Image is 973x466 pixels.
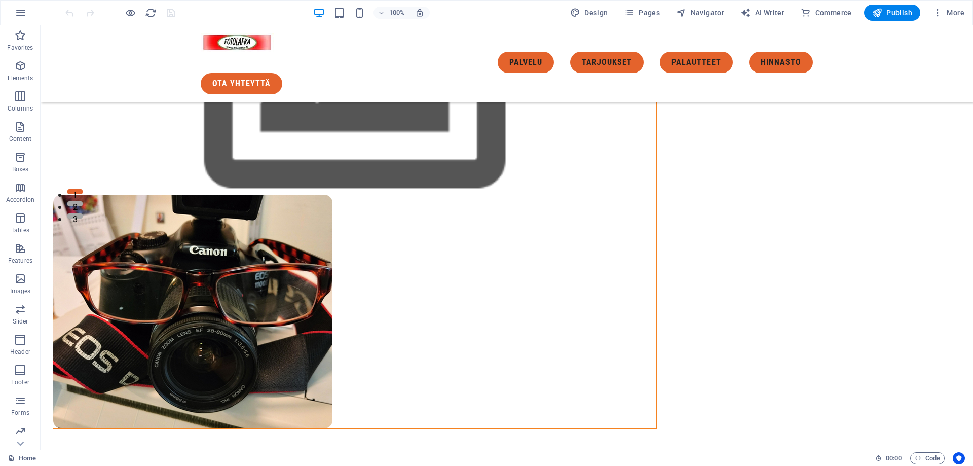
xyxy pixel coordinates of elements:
p: Forms [11,409,29,417]
i: Reload page [145,7,157,19]
p: Tables [11,226,29,234]
a: Click to cancel selection. Double-click to open Pages [8,452,36,464]
span: More [932,8,964,18]
button: Commerce [797,5,856,21]
button: 3 [27,188,42,193]
button: Code [910,452,945,464]
span: 00 00 [886,452,902,464]
button: Navigator [672,5,728,21]
p: Features [8,257,32,265]
button: 100% [373,7,409,19]
p: Slider [13,317,28,326]
button: Pages [620,5,664,21]
h6: Session time [875,452,902,464]
span: Navigator [676,8,724,18]
button: Design [566,5,612,21]
button: AI Writer [736,5,789,21]
p: Elements [8,74,33,82]
span: Code [915,452,940,464]
span: Design [570,8,608,18]
p: Accordion [6,196,34,204]
p: Columns [8,104,33,113]
p: Content [9,135,31,143]
span: : [893,454,894,462]
button: Click here to leave preview mode and continue editing [124,7,136,19]
span: Pages [624,8,660,18]
button: More [928,5,968,21]
p: Header [10,348,30,356]
span: Publish [872,8,912,18]
button: reload [144,7,157,19]
span: Commerce [801,8,852,18]
button: 1 [27,164,42,169]
h6: 100% [389,7,405,19]
span: AI Writer [740,8,784,18]
p: Footer [11,378,29,386]
p: Boxes [12,165,29,173]
div: Design (Ctrl+Alt+Y) [566,5,612,21]
button: Usercentrics [953,452,965,464]
button: Publish [864,5,920,21]
p: Images [10,287,31,295]
i: On resize automatically adjust zoom level to fit chosen device. [415,8,424,17]
p: Favorites [7,44,33,52]
button: 2 [27,176,42,181]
